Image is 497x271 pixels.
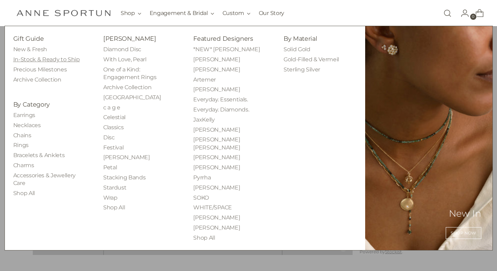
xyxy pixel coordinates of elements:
a: Our Story [259,6,284,21]
button: Shop [121,6,141,21]
button: Engagement & Bridal [150,6,214,21]
span: 0 [470,14,476,20]
a: Open cart modal [470,6,484,20]
a: Open search modal [440,6,454,20]
a: Anne Sportun Fine Jewellery [16,10,111,16]
a: Go to the account page [455,6,469,20]
button: Custom [223,6,250,21]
